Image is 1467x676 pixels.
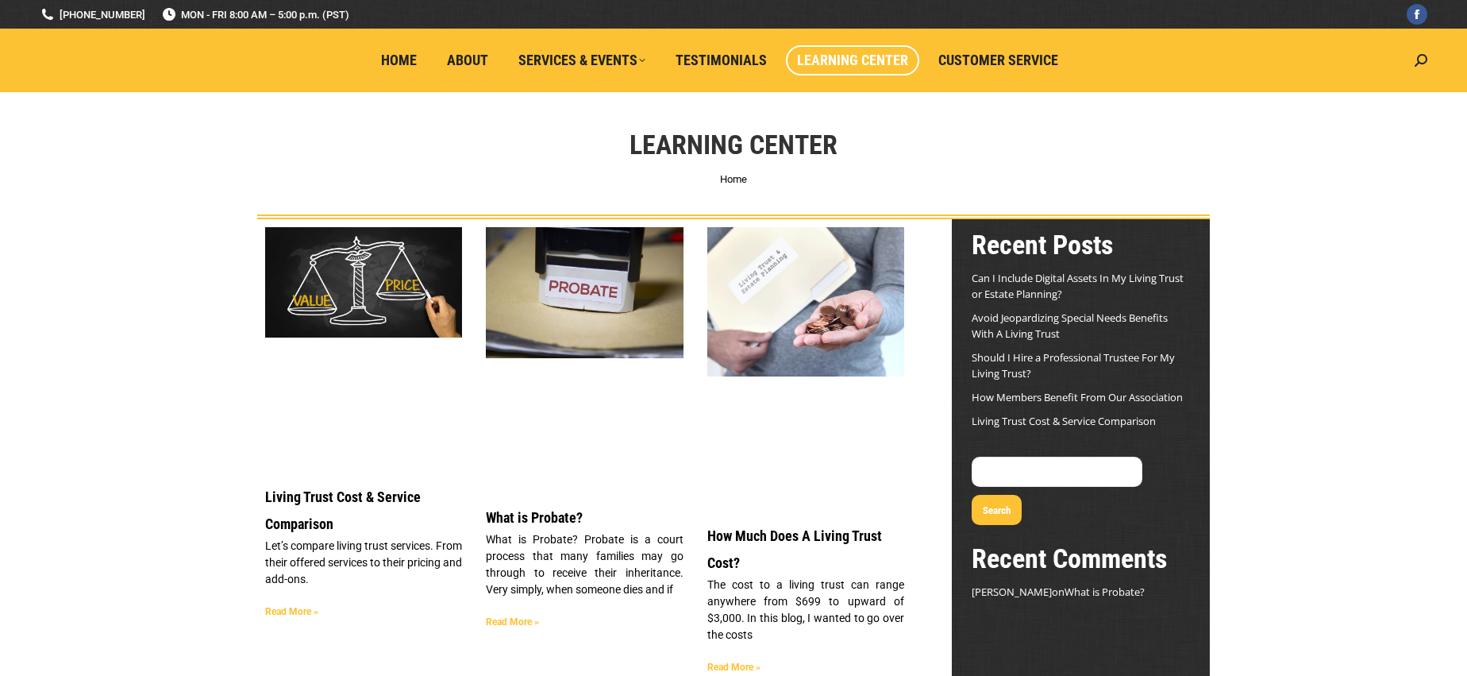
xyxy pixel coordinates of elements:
[370,45,428,75] a: Home
[707,227,904,377] img: Living Trust Cost
[972,495,1022,525] button: Search
[486,531,683,598] p: What is Probate? Probate is a court process that many families may go through to receive their in...
[518,52,645,69] span: Services & Events
[486,616,539,628] a: Read more about What is Probate?
[436,45,499,75] a: About
[265,227,462,468] a: Living Trust Service and Price Comparison Blog Image
[265,227,462,338] img: Living Trust Service and Price Comparison Blog Image
[381,52,417,69] span: Home
[972,227,1190,262] h2: Recent Posts
[1407,4,1427,25] a: Facebook page opens in new window
[40,7,145,22] a: [PHONE_NUMBER]
[797,52,908,69] span: Learning Center
[972,271,1184,301] a: Can I Include Digital Assets In My Living Trust or Estate Planning?
[972,350,1175,380] a: Should I Hire a Professional Trustee For My Living Trust?
[972,414,1156,428] a: Living Trust Cost & Service Comparison
[972,584,1190,600] footer: on
[486,227,683,358] img: What is Probate?
[1065,585,1145,599] a: What is Probate?
[786,45,919,75] a: Learning Center
[707,227,904,507] a: Living Trust Cost
[447,52,488,69] span: About
[927,45,1069,75] a: Customer Service
[707,577,904,643] p: The cost to a living trust can range anywhere from $699 to upward of $3,000. In this blog, I want...
[938,52,1058,69] span: Customer Service
[972,585,1052,599] span: [PERSON_NAME]
[161,7,349,22] span: MON - FRI 8:00 AM – 5:00 p.m. (PST)
[676,52,767,69] span: Testimonials
[664,45,778,75] a: Testimonials
[265,489,421,532] a: Living Trust Cost & Service Comparison
[972,311,1168,341] a: Avoid Jeopardizing Special Needs Benefits With A Living Trust
[265,538,462,588] p: Let’s compare living trust services. From their offered services to their pricing and add-ons.
[707,527,882,571] a: How Much Does A Living Trust Cost?
[486,509,583,526] a: What is Probate?
[486,227,683,489] a: What is Probate?
[630,127,837,162] h1: Learning Center
[972,541,1190,576] h2: Recent Comments
[265,606,318,617] a: Read more about Living Trust Cost & Service Comparison
[707,662,760,673] a: Read more about How Much Does A Living Trust Cost?
[972,390,1183,404] a: How Members Benefit From Our Association
[720,173,747,185] a: Home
